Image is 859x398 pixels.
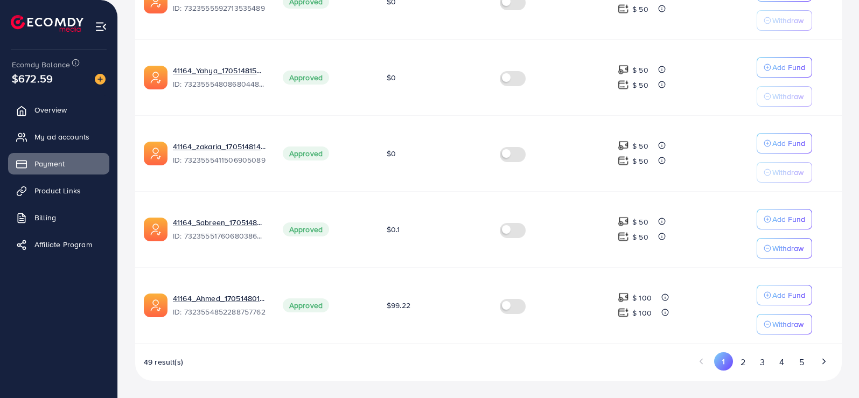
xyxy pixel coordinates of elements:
a: My ad accounts [8,126,109,148]
span: Approved [283,71,329,85]
a: 41164_zakaria_1705148143739 [173,141,266,152]
a: Product Links [8,180,109,201]
span: Payment [34,158,65,169]
p: Add Fund [772,289,805,302]
button: Withdraw [757,10,812,31]
button: Withdraw [757,162,812,183]
p: $ 50 [632,215,648,228]
span: My ad accounts [34,131,89,142]
span: Ecomdy Balance [12,59,70,70]
ul: Pagination [692,352,833,372]
button: Go to page 1 [714,352,733,371]
span: $99.22 [387,300,410,311]
p: $ 100 [632,306,652,319]
button: Withdraw [757,238,812,259]
span: $0 [387,148,396,159]
p: Add Fund [772,61,805,74]
span: Billing [34,212,56,223]
button: Withdraw [757,314,812,334]
span: $0.1 [387,224,400,235]
p: $ 50 [632,155,648,167]
img: top-up amount [618,307,629,318]
span: ID: 7323555411506905089 [173,155,266,165]
span: ID: 7323554852288757762 [173,306,266,317]
div: <span class='underline'>41164_Yahya_1705148159601</span></br>7323555480868044801 [173,65,266,90]
button: Add Fund [757,209,812,229]
button: Add Fund [757,285,812,305]
span: Product Links [34,185,81,196]
p: $ 50 [632,3,648,16]
img: ic-ads-acc.e4c84228.svg [144,142,167,165]
p: $ 50 [632,79,648,92]
p: $ 50 [632,139,648,152]
iframe: Chat [813,350,851,390]
p: Add Fund [772,137,805,150]
span: Approved [283,222,329,236]
a: 41164_Sabreen_1705148095233 [173,217,266,228]
a: 41164_Yahya_1705148159601 [173,65,266,76]
img: image [95,74,106,85]
a: Billing [8,207,109,228]
p: Withdraw [772,14,804,27]
img: ic-ads-acc.e4c84228.svg [144,66,167,89]
a: Overview [8,99,109,121]
p: Add Fund [772,213,805,226]
span: Approved [283,298,329,312]
button: Add Fund [757,57,812,78]
img: top-up amount [618,79,629,90]
div: <span class='underline'>41164_Sabreen_1705148095233</span></br>7323555176068038658 [173,217,266,242]
a: 41164_Ahmed_1705148019800 [173,293,266,304]
p: Withdraw [772,318,804,331]
img: top-up amount [618,64,629,75]
img: ic-ads-acc.e4c84228.svg [144,218,167,241]
img: top-up amount [618,292,629,303]
img: menu [95,20,107,33]
button: Go to page 3 [753,352,772,372]
span: $672.59 [12,71,53,86]
span: 49 result(s) [144,357,183,367]
button: Go to page 4 [772,352,792,372]
button: Add Fund [757,133,812,153]
a: Payment [8,153,109,174]
button: Go to page 2 [733,352,752,372]
button: Withdraw [757,86,812,107]
img: top-up amount [618,231,629,242]
p: Withdraw [772,242,804,255]
a: Affiliate Program [8,234,109,255]
span: $0 [387,72,396,83]
span: ID: 7323555176068038658 [173,231,266,241]
img: ic-ads-acc.e4c84228.svg [144,294,167,317]
img: top-up amount [618,216,629,227]
p: Withdraw [772,166,804,179]
span: Overview [34,104,67,115]
img: logo [11,15,83,32]
p: $ 50 [632,231,648,243]
span: ID: 7323555592713535489 [173,3,266,13]
button: Go to page 5 [792,352,811,372]
span: ID: 7323555480868044801 [173,79,266,89]
img: top-up amount [618,140,629,151]
span: Affiliate Program [34,239,92,250]
span: Approved [283,146,329,160]
img: top-up amount [618,3,629,15]
div: <span class='underline'>41164_zakaria_1705148143739</span></br>7323555411506905089 [173,141,266,166]
div: <span class='underline'>41164_Ahmed_1705148019800</span></br>7323554852288757762 [173,293,266,318]
p: $ 100 [632,291,652,304]
p: Withdraw [772,90,804,103]
img: top-up amount [618,155,629,166]
p: $ 50 [632,64,648,76]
